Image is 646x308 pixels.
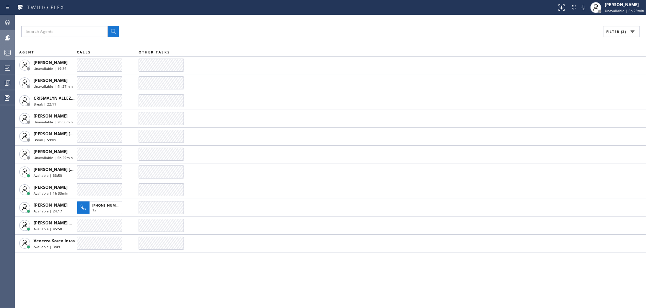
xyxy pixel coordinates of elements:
[34,84,73,89] span: Unavailable | 4h 27min
[606,29,626,34] span: Filter (3)
[34,120,73,124] span: Unavailable | 2h 30min
[34,244,60,249] span: Available | 3:09
[605,8,644,13] span: Unavailable | 5h 29min
[603,26,640,37] button: Filter (3)
[34,226,62,231] span: Available | 45:58
[34,202,68,208] span: [PERSON_NAME]
[34,167,115,172] span: [PERSON_NAME] [PERSON_NAME] Dahil
[34,60,68,65] span: [PERSON_NAME]
[34,173,62,178] span: Available | 33:50
[34,66,67,71] span: Unavailable | 19:36
[34,102,56,107] span: Break | 22:11
[605,2,644,8] div: [PERSON_NAME]
[34,191,68,196] span: Available | 1h 33min
[34,209,62,213] span: Available | 24:17
[34,77,68,83] span: [PERSON_NAME]
[34,220,85,226] span: [PERSON_NAME] Guingos
[34,95,76,101] span: CRISMALYN ALLEZER
[34,149,68,155] span: [PERSON_NAME]
[21,26,108,37] input: Search Agents
[139,50,170,54] span: OTHER TASKS
[77,50,91,54] span: CALLS
[34,131,103,137] span: [PERSON_NAME] [PERSON_NAME]
[34,238,75,244] span: Venezza Koren Intas
[19,50,34,54] span: AGENT
[77,199,124,216] button: [PHONE_NUMBER]1s
[92,208,96,212] span: 1s
[34,184,68,190] span: [PERSON_NAME]
[92,203,124,208] span: [PHONE_NUMBER]
[579,3,588,12] button: Mute
[34,113,68,119] span: [PERSON_NAME]
[34,137,56,142] span: Break | 59:09
[34,155,73,160] span: Unavailable | 5h 29min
